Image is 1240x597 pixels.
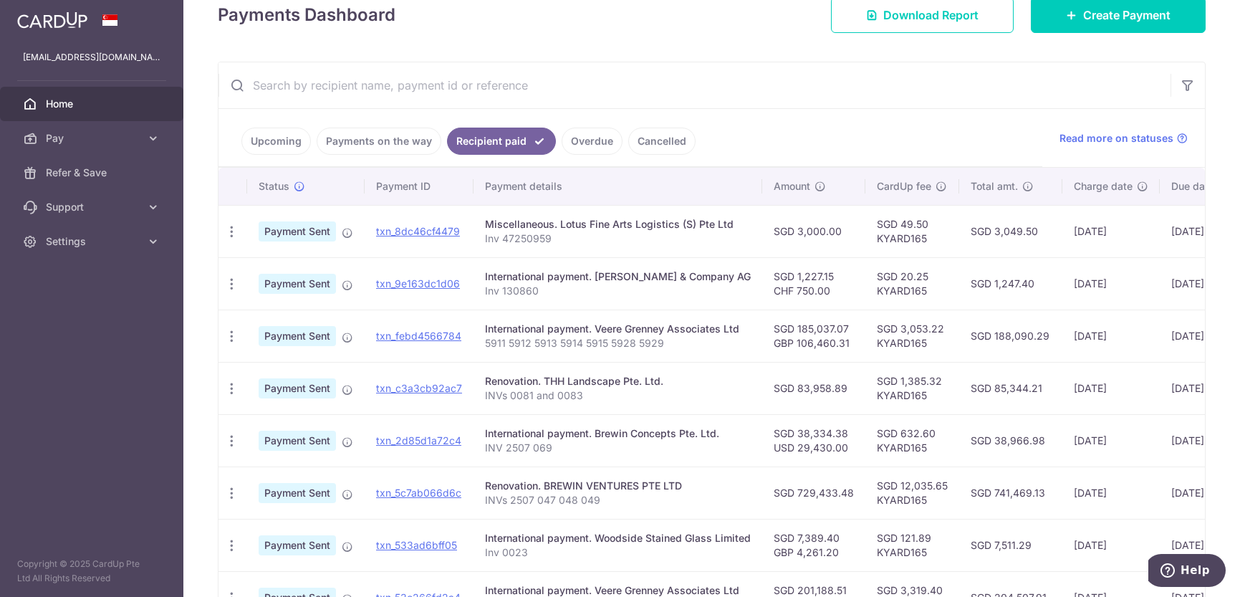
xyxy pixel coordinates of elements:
td: SGD 729,433.48 [762,467,865,519]
div: International payment. Brewin Concepts Pte. Ltd. [485,426,751,441]
a: Upcoming [241,128,311,155]
p: 5911 5912 5913 5914 5915 5928 5929 [485,336,751,350]
td: SGD 85,344.21 [959,362,1062,414]
span: Payment Sent [259,221,336,242]
div: Renovation. THH Landscape Pte. Ltd. [485,374,751,388]
td: SGD 38,966.98 [959,414,1062,467]
h4: Payments Dashboard [218,2,395,28]
td: SGD 632.60 KYARD165 [865,414,959,467]
td: SGD 20.25 KYARD165 [865,257,959,310]
div: International payment. Woodside Stained Glass Limited [485,531,751,545]
span: Settings [46,234,140,249]
a: Cancelled [628,128,696,155]
p: Inv 0023 [485,545,751,560]
a: txn_533ad6bff05 [376,539,457,551]
span: Payment Sent [259,431,336,451]
span: Payment Sent [259,326,336,346]
a: txn_c3a3cb92ac7 [376,382,462,394]
a: txn_2d85d1a72c4 [376,434,461,446]
span: Support [46,200,140,214]
span: Amount [774,179,810,194]
td: [DATE] [1062,414,1160,467]
td: [DATE] [1062,467,1160,519]
span: Charge date [1074,179,1133,194]
div: International payment. Veere Grenney Associates Ltd [485,322,751,336]
a: txn_8dc46cf4479 [376,225,460,237]
td: SGD 1,247.40 [959,257,1062,310]
p: INVs 2507 047 048 049 [485,493,751,507]
td: [DATE] [1062,519,1160,571]
a: txn_5c7ab066d6c [376,487,461,499]
td: [DATE] [1062,362,1160,414]
td: SGD 188,090.29 [959,310,1062,362]
iframe: Opens a widget where you can find more information [1148,554,1226,590]
td: SGD 3,000.00 [762,205,865,257]
span: Payment Sent [259,483,336,503]
td: SGD 3,049.50 [959,205,1062,257]
span: Download Report [883,6,979,24]
p: INVs 0081 and 0083 [485,388,751,403]
p: INV 2507 069 [485,441,751,455]
span: CardUp fee [877,179,931,194]
td: SGD 185,037.07 GBP 106,460.31 [762,310,865,362]
span: Payment Sent [259,378,336,398]
a: Recipient paid [447,128,556,155]
td: [DATE] [1062,205,1160,257]
div: International payment. [PERSON_NAME] & Company AG [485,269,751,284]
td: SGD 7,389.40 GBP 4,261.20 [762,519,865,571]
td: [DATE] [1062,257,1160,310]
td: SGD 741,469.13 [959,467,1062,519]
th: Payment details [474,168,762,205]
span: Pay [46,131,140,145]
td: SGD 1,227.15 CHF 750.00 [762,257,865,310]
span: Due date [1171,179,1214,194]
a: Read more on statuses [1059,131,1188,145]
td: [DATE] [1062,310,1160,362]
td: SGD 38,334.38 USD 29,430.00 [762,414,865,467]
span: Payment Sent [259,535,336,555]
span: Status [259,179,289,194]
span: Read more on statuses [1059,131,1173,145]
p: Inv 130860 [485,284,751,298]
a: Payments on the way [317,128,441,155]
span: Create Payment [1083,6,1171,24]
input: Search by recipient name, payment id or reference [218,62,1171,108]
a: txn_febd4566784 [376,330,461,342]
img: CardUp [17,11,87,29]
div: Miscellaneous. Lotus Fine Arts Logistics (S) Pte Ltd [485,217,751,231]
td: SGD 49.50 KYARD165 [865,205,959,257]
td: SGD 1,385.32 KYARD165 [865,362,959,414]
a: Overdue [562,128,623,155]
span: Total amt. [971,179,1018,194]
p: Inv 47250959 [485,231,751,246]
div: Renovation. BREWIN VENTURES PTE LTD [485,479,751,493]
th: Payment ID [365,168,474,205]
p: [EMAIL_ADDRESS][DOMAIN_NAME] [23,50,160,65]
span: Home [46,97,140,111]
td: SGD 121.89 KYARD165 [865,519,959,571]
td: SGD 83,958.89 [762,362,865,414]
td: SGD 7,511.29 [959,519,1062,571]
span: Payment Sent [259,274,336,294]
td: SGD 3,053.22 KYARD165 [865,310,959,362]
a: txn_9e163dc1d06 [376,277,460,290]
span: Refer & Save [46,166,140,180]
td: SGD 12,035.65 KYARD165 [865,467,959,519]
